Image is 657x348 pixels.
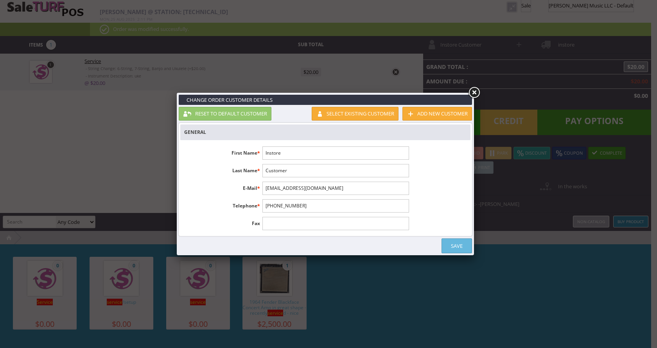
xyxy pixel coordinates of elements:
[179,107,271,121] a: Reset to default customer
[184,164,262,174] label: Last Name
[184,199,262,209] label: Telephone
[467,86,481,100] a: Close
[312,107,399,121] a: Select existing customer
[442,238,472,253] a: Save
[179,95,472,105] h3: Change Order Customer Details
[180,125,229,140] a: General
[402,107,472,121] a: Add new customer
[184,146,262,157] label: First Name
[184,182,262,192] label: E-Mail
[184,217,262,227] label: Fax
